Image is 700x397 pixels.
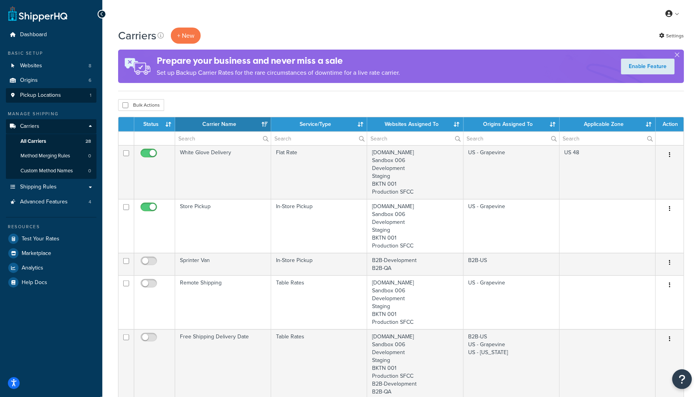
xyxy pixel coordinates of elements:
a: Origins 6 [6,73,96,88]
th: Applicable Zone: activate to sort column ascending [560,117,656,131]
span: Test Your Rates [22,236,59,242]
a: Shipping Rules [6,180,96,194]
span: All Carriers [20,138,46,145]
li: Advanced Features [6,195,96,209]
td: US - Grapevine [464,199,560,253]
input: Search [367,132,463,145]
span: Advanced Features [20,199,68,205]
h4: Prepare your business and never miss a sale [157,54,400,67]
a: Dashboard [6,28,96,42]
span: Shipping Rules [20,184,57,190]
a: Analytics [6,261,96,275]
span: 28 [85,138,91,145]
p: Set up Backup Carrier Rates for the rare circumstances of downtime for a live rate carrier. [157,67,400,78]
a: Test Your Rates [6,232,96,246]
a: Help Docs [6,275,96,290]
a: Enable Feature [621,59,675,74]
span: Carriers [20,123,39,130]
li: Method Merging Rules [6,149,96,163]
td: [DOMAIN_NAME] Sandbox 006 Development Staging BKTN 001 Production SFCC [367,199,463,253]
td: Flat Rate [271,145,367,199]
input: Search [175,132,271,145]
a: All Carriers 28 [6,134,96,149]
td: US - Grapevine [464,275,560,329]
li: Carriers [6,119,96,179]
th: Action [656,117,684,131]
th: Carrier Name: activate to sort column ascending [175,117,271,131]
a: Advanced Features 4 [6,195,96,209]
th: Websites Assigned To: activate to sort column ascending [367,117,463,131]
span: Help Docs [22,279,47,286]
a: Websites 8 [6,59,96,73]
th: Status: activate to sort column ascending [134,117,175,131]
span: 0 [88,168,91,174]
span: 1 [90,92,91,99]
a: Settings [659,30,684,41]
td: Remote Shipping [175,275,271,329]
td: Store Pickup [175,199,271,253]
button: + New [171,28,201,44]
td: B2B-Development B2B-QA [367,253,463,275]
td: White Glove Delivery [175,145,271,199]
td: In-Store Pickup [271,199,367,253]
span: 0 [88,153,91,159]
li: Pickup Locations [6,88,96,103]
td: [DOMAIN_NAME] Sandbox 006 Development Staging BKTN 001 Production SFCC [367,275,463,329]
a: Custom Method Names 0 [6,164,96,178]
div: Manage Shipping [6,111,96,117]
td: US - Grapevine [464,145,560,199]
span: Analytics [22,265,43,271]
div: Resources [6,223,96,230]
img: ad-rules-rateshop-fe6ec290ccb7230408bd80ed9643f0289d75e0ffd9eb532fc0e269fcd187b520.png [118,50,157,83]
td: Table Rates [271,275,367,329]
a: Method Merging Rules 0 [6,149,96,163]
a: Pickup Locations 1 [6,88,96,103]
span: Custom Method Names [20,168,73,174]
th: Origins Assigned To: activate to sort column ascending [464,117,560,131]
span: Origins [20,77,38,84]
a: Carriers [6,119,96,134]
span: 6 [89,77,91,84]
td: In-Store Pickup [271,253,367,275]
input: Search [464,132,559,145]
a: ShipperHQ Home [8,6,67,22]
th: Service/Type: activate to sort column ascending [271,117,367,131]
td: [DOMAIN_NAME] Sandbox 006 Development Staging BKTN 001 Production SFCC [367,145,463,199]
h1: Carriers [118,28,156,43]
span: 4 [89,199,91,205]
button: Bulk Actions [118,99,164,111]
span: Pickup Locations [20,92,61,99]
span: Method Merging Rules [20,153,70,159]
li: Custom Method Names [6,164,96,178]
input: Search [271,132,367,145]
td: B2B-US [464,253,560,275]
span: Marketplace [22,250,51,257]
span: Dashboard [20,31,47,38]
button: Open Resource Center [672,369,692,389]
li: Origins [6,73,96,88]
span: 8 [89,63,91,69]
li: All Carriers [6,134,96,149]
td: Sprinter Van [175,253,271,275]
a: Marketplace [6,246,96,260]
div: Basic Setup [6,50,96,57]
td: US 48 [560,145,656,199]
li: Websites [6,59,96,73]
input: Search [560,132,656,145]
span: Websites [20,63,42,69]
